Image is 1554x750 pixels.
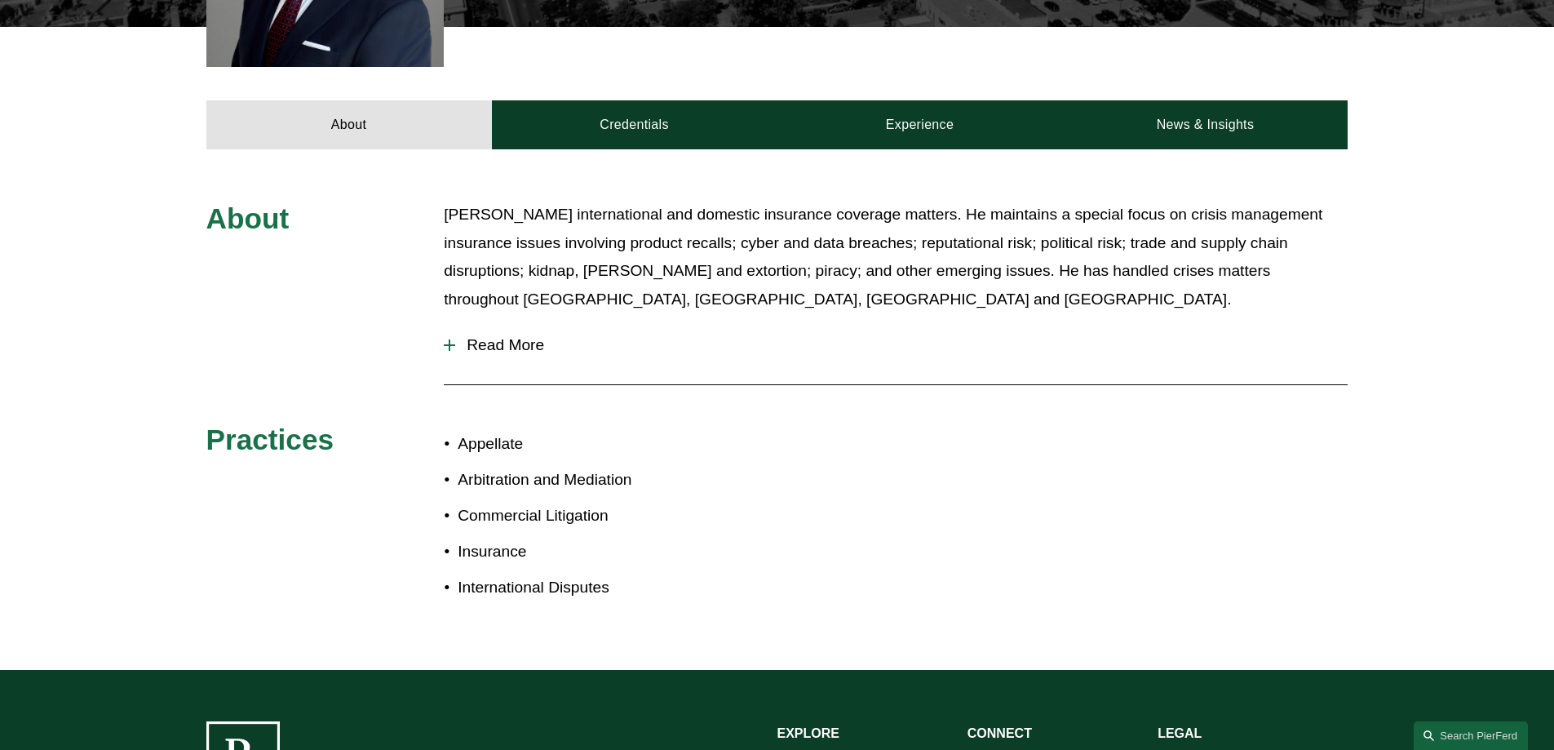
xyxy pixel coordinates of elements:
[206,100,492,149] a: About
[455,336,1348,354] span: Read More
[458,430,777,459] p: Appellate
[777,726,839,740] strong: EXPLORE
[492,100,777,149] a: Credentials
[1062,100,1348,149] a: News & Insights
[458,574,777,602] p: International Disputes
[458,502,777,530] p: Commercial Litigation
[206,202,290,234] span: About
[444,324,1348,366] button: Read More
[967,726,1032,740] strong: CONNECT
[458,538,777,566] p: Insurance
[444,201,1348,313] p: [PERSON_NAME] international and domestic insurance coverage matters. He maintains a special focus...
[1158,726,1202,740] strong: LEGAL
[1414,721,1528,750] a: Search this site
[458,466,777,495] p: Arbitration and Mediation
[777,100,1063,149] a: Experience
[206,424,334,455] span: Practices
